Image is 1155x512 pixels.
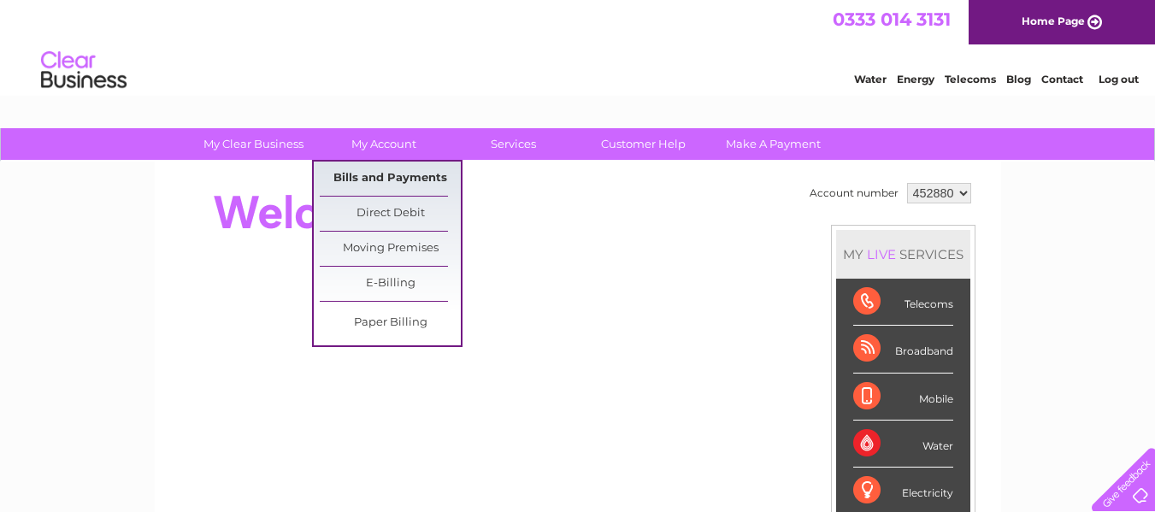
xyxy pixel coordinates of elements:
[853,374,953,421] div: Mobile
[1099,73,1139,85] a: Log out
[853,326,953,373] div: Broadband
[320,232,461,266] a: Moving Premises
[183,128,324,160] a: My Clear Business
[320,197,461,231] a: Direct Debit
[854,73,887,85] a: Water
[313,128,454,160] a: My Account
[853,279,953,326] div: Telecoms
[40,44,127,97] img: logo.png
[320,267,461,301] a: E-Billing
[443,128,584,160] a: Services
[897,73,934,85] a: Energy
[703,128,844,160] a: Make A Payment
[1006,73,1031,85] a: Blog
[573,128,714,160] a: Customer Help
[945,73,996,85] a: Telecoms
[320,306,461,340] a: Paper Billing
[1041,73,1083,85] a: Contact
[174,9,982,83] div: Clear Business is a trading name of Verastar Limited (registered in [GEOGRAPHIC_DATA] No. 3667643...
[320,162,461,196] a: Bills and Payments
[863,246,899,262] div: LIVE
[805,179,903,208] td: Account number
[833,9,951,30] a: 0333 014 3131
[853,421,953,468] div: Water
[836,230,970,279] div: MY SERVICES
